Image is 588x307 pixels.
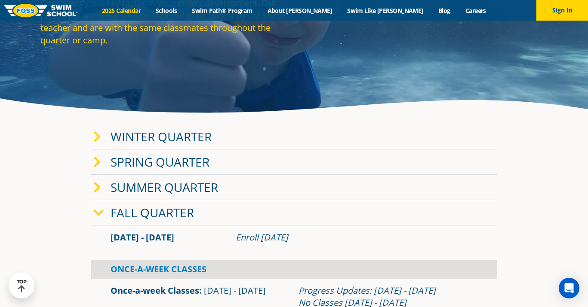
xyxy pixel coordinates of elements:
[185,6,260,15] a: Swim Path® Program
[95,6,148,15] a: 2025 Calendar
[111,231,174,243] span: [DATE] - [DATE]
[111,179,218,195] a: Summer Quarter
[458,6,493,15] a: Careers
[431,6,458,15] a: Blog
[111,154,209,170] a: Spring Quarter
[559,278,579,298] div: Open Intercom Messenger
[4,4,78,17] img: FOSS Swim School Logo
[111,128,212,145] a: Winter Quarter
[340,6,431,15] a: Swim Like [PERSON_NAME]
[260,6,340,15] a: About [PERSON_NAME]
[204,285,266,296] span: [DATE] - [DATE]
[111,285,199,296] a: Once-a-week Classes
[236,231,478,243] div: Enroll [DATE]
[17,279,27,292] div: TOP
[111,204,194,221] a: Fall Quarter
[91,260,497,279] div: Once-A-Week Classes
[148,6,185,15] a: Schools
